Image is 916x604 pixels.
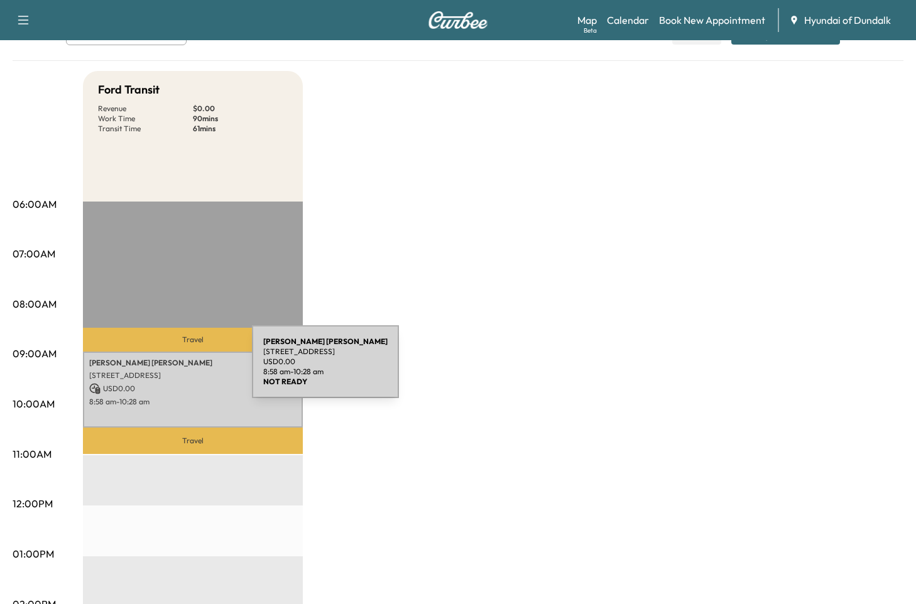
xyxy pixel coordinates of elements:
[13,546,54,561] p: 01:00PM
[263,337,388,346] b: [PERSON_NAME] [PERSON_NAME]
[98,114,193,124] p: Work Time
[13,296,57,311] p: 08:00AM
[193,114,288,124] p: 90 mins
[659,13,765,28] a: Book New Appointment
[13,246,55,261] p: 07:00AM
[607,13,649,28] a: Calendar
[98,81,160,99] h5: Ford Transit
[98,124,193,134] p: Transit Time
[89,383,297,394] p: USD 0.00
[263,347,388,357] p: [STREET_ADDRESS]
[193,124,288,134] p: 61 mins
[13,346,57,361] p: 09:00AM
[263,357,388,367] p: USD 0.00
[577,13,597,28] a: MapBeta
[13,446,52,461] p: 11:00AM
[89,370,297,380] p: [STREET_ADDRESS]
[98,104,193,114] p: Revenue
[13,396,55,411] p: 10:00AM
[83,428,303,454] p: Travel
[584,26,597,35] div: Beta
[89,358,297,368] p: [PERSON_NAME] [PERSON_NAME]
[804,13,891,28] span: Hyundai of Dundalk
[89,397,297,407] p: 8:58 am - 10:28 am
[193,104,288,114] p: $ 0.00
[428,11,488,29] img: Curbee Logo
[83,328,303,352] p: Travel
[13,496,53,511] p: 12:00PM
[263,377,307,386] b: NOT READY
[13,197,57,212] p: 06:00AM
[263,367,388,377] p: 8:58 am - 10:28 am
